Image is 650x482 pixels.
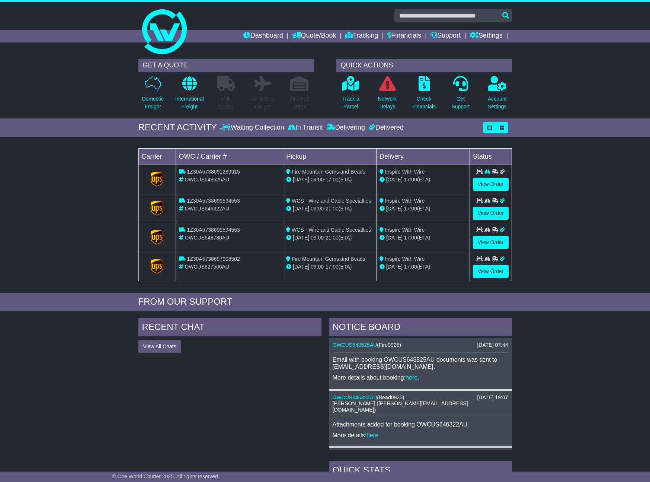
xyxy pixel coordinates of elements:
[385,227,425,233] span: Inspire With Wire
[386,235,403,241] span: [DATE]
[379,394,403,400] span: Bead0925
[473,207,509,220] a: View Order
[286,176,373,184] div: - (ETA)
[430,30,461,42] a: Support
[378,95,397,111] p: Network Delays
[477,342,508,348] div: [DATE] 07:44
[380,205,467,213] div: (ETA)
[292,198,371,204] span: WCS - Wire and Cable Specialties
[333,432,508,439] p: More details: .
[473,178,509,191] a: View Order
[138,297,512,307] div: FROM OUR SUPPORT
[311,235,324,241] span: 09:00
[112,473,220,479] span: © One World Courier 2025. All rights reserved.
[151,259,163,274] img: GetCarrierServiceLogo
[329,318,512,338] div: NOTICE BOARD
[342,95,359,111] p: Track a Parcel
[286,263,373,271] div: - (ETA)
[488,95,507,111] p: Account Settings
[185,264,229,270] span: OWCUS627506AU
[138,318,321,338] div: RECENT CHAT
[286,124,325,132] div: In Transit
[385,169,425,175] span: Inspire With Wire
[367,124,404,132] div: Delivered
[473,265,509,278] a: View Order
[487,76,507,115] a: AccountSettings
[385,198,425,204] span: Inspire With Wire
[380,234,467,242] div: (ETA)
[311,264,324,270] span: 09:00
[187,227,240,233] span: 1Z30A5738699594553
[187,198,240,204] span: 1Z30A5738699594553
[333,342,508,348] div: ( )
[342,76,360,115] a: Track aParcel
[187,256,240,262] span: 1Z30A5738697908502
[377,76,397,115] a: NetworkDelays
[412,95,436,111] p: Check Financials
[333,394,508,401] div: ( )
[333,421,508,428] p: Attachments added for booking OWCUS646322AU.
[404,235,417,241] span: 17:00
[311,177,324,183] span: 09:00
[366,432,378,438] a: here
[138,59,314,72] div: GET A QUOTE
[151,172,163,187] img: GetCarrierServiceLogo
[380,176,467,184] div: (ETA)
[289,95,310,111] p: Air / Sea Depot
[333,342,377,348] a: OWCUS648525AU
[222,124,286,132] div: Waiting Collection
[151,230,163,245] img: GetCarrierServiceLogo
[293,177,309,183] span: [DATE]
[293,264,309,270] span: [DATE]
[293,235,309,241] span: [DATE]
[292,169,365,175] span: Fire Mountain Gems and Beads
[326,206,339,212] span: 21:00
[326,235,339,241] span: 21:00
[142,95,163,111] p: Domestic Freight
[404,177,417,183] span: 17:00
[326,264,339,270] span: 17:00
[138,148,176,165] td: Carrier
[380,263,467,271] div: (ETA)
[333,400,468,413] span: [PERSON_NAME] ([PERSON_NAME][EMAIL_ADDRESS][DOMAIN_NAME])
[386,177,403,183] span: [DATE]
[311,206,324,212] span: 09:00
[333,374,508,381] p: More details about booking: .
[326,177,339,183] span: 17:00
[283,148,377,165] td: Pickup
[387,30,421,42] a: Financials
[175,95,204,111] p: International Freight
[385,256,425,262] span: Inspire With Wire
[175,76,204,115] a: InternationalFreight
[412,76,436,115] a: CheckFinancials
[138,340,181,353] button: View All Chats
[451,76,470,115] a: GetSupport
[151,201,163,216] img: GetCarrierServiceLogo
[473,236,509,249] a: View Order
[386,264,403,270] span: [DATE]
[325,124,367,132] div: Delivering
[451,95,470,111] p: Get Support
[141,76,164,115] a: DomesticFreight
[336,59,512,72] div: QUICK ACTIONS
[243,30,283,42] a: Dashboard
[333,394,377,400] a: OWCUS646322AU
[329,461,512,481] div: Quick Stats
[386,206,403,212] span: [DATE]
[292,30,336,42] a: Quote/Book
[333,356,508,370] p: Email with booking OWCUS648525AU documents was sent to [EMAIL_ADDRESS][DOMAIN_NAME].
[286,234,373,242] div: - (ETA)
[176,148,283,165] td: OWC / Carrier #
[470,148,512,165] td: Status
[379,342,399,348] span: Fire0925
[292,227,371,233] span: WCS - Wire and Cable Specialties
[404,206,417,212] span: 17:00
[376,148,470,165] td: Delivery
[252,95,274,111] p: Air & Sea Freight
[404,264,417,270] span: 17:00
[293,206,309,212] span: [DATE]
[292,256,365,262] span: Fire Mountain Gems and Beads
[286,205,373,213] div: - (ETA)
[185,235,229,241] span: OWCUS648780AU
[345,30,378,42] a: Tracking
